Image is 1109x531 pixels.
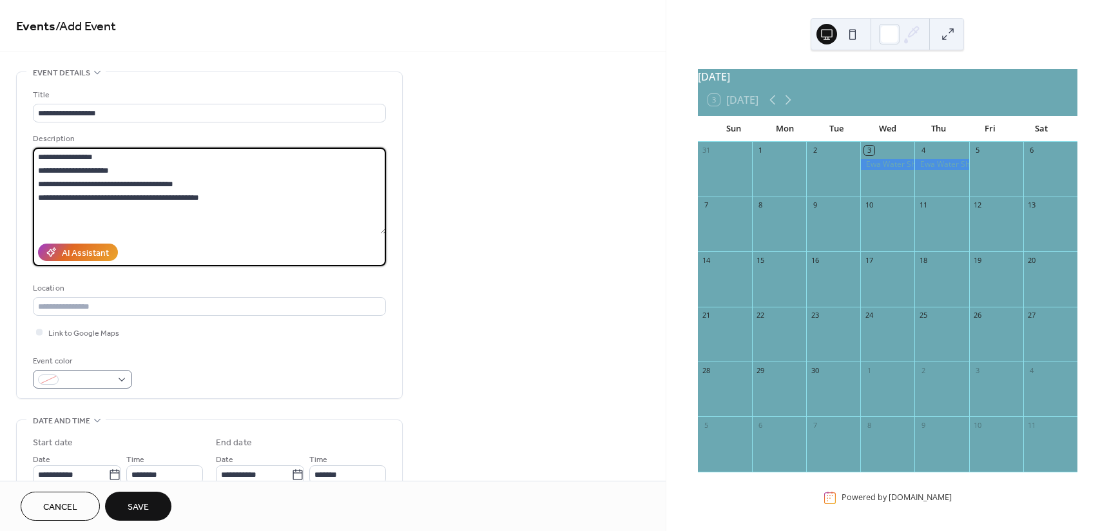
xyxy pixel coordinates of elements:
div: End date [216,436,252,450]
div: 11 [918,200,928,210]
div: 18 [918,255,928,265]
div: Sat [1016,116,1067,142]
div: 11 [1027,420,1037,430]
div: 26 [973,311,983,320]
div: 2 [918,365,928,375]
div: Description [33,132,383,146]
div: 21 [702,311,711,320]
div: 28 [702,365,711,375]
div: Powered by [842,492,952,503]
div: AI Assistant [62,247,109,260]
div: 4 [1027,365,1037,375]
span: Date [216,453,233,467]
div: [DATE] [698,69,1077,84]
div: Title [33,88,383,102]
div: 17 [864,255,874,265]
div: 13 [1027,200,1037,210]
div: 6 [1027,146,1037,155]
button: Cancel [21,492,100,521]
div: Ewa Water Shutdown [914,159,969,170]
div: 8 [864,420,874,430]
div: 1 [864,365,874,375]
a: [DOMAIN_NAME] [889,492,952,503]
div: 3 [973,365,983,375]
div: Start date [33,436,73,450]
div: 8 [756,200,766,210]
div: 15 [756,255,766,265]
div: Sun [708,116,760,142]
div: 25 [918,311,928,320]
span: Time [126,453,144,467]
span: Date and time [33,414,90,428]
div: Tue [811,116,862,142]
span: Link to Google Maps [48,327,119,340]
div: Fri [965,116,1016,142]
span: / Add Event [55,14,116,39]
div: Event color [33,354,130,368]
div: 31 [702,146,711,155]
div: 9 [810,200,820,210]
div: 22 [756,311,766,320]
a: Events [16,14,55,39]
div: 30 [810,365,820,375]
div: Location [33,282,383,295]
div: 5 [702,420,711,430]
div: Thu [913,116,965,142]
div: 12 [973,200,983,210]
div: 7 [810,420,820,430]
span: Cancel [43,501,77,514]
div: 3 [864,146,874,155]
div: 29 [756,365,766,375]
div: Mon [759,116,811,142]
button: AI Assistant [38,244,118,261]
div: 20 [1027,255,1037,265]
span: Event details [33,66,90,80]
div: 10 [864,200,874,210]
button: Save [105,492,171,521]
div: 9 [918,420,928,430]
div: 23 [810,311,820,320]
div: 7 [702,200,711,210]
div: 16 [810,255,820,265]
div: Wed [862,116,913,142]
div: 6 [756,420,766,430]
span: Save [128,501,149,514]
div: 4 [918,146,928,155]
span: Date [33,453,50,467]
div: 27 [1027,311,1037,320]
div: 5 [973,146,983,155]
div: Ewa Water Shutdown [860,159,914,170]
div: 19 [973,255,983,265]
span: Time [309,453,327,467]
div: 24 [864,311,874,320]
div: 14 [702,255,711,265]
div: 1 [756,146,766,155]
div: 2 [810,146,820,155]
div: 10 [973,420,983,430]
